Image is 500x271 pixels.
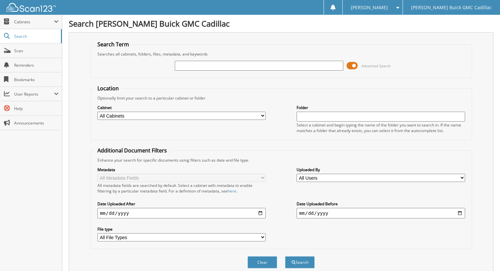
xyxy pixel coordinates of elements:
label: File type [97,226,266,232]
div: Select a cabinet and begin typing the name of the folder you want to search in. If the name match... [297,122,465,133]
div: Optionally limit your search to a particular cabinet or folder [94,95,468,101]
label: Date Uploaded After [97,201,266,207]
span: Search [14,34,58,39]
span: [PERSON_NAME] Buick GMC Cadillac [411,6,492,10]
a: here [228,188,236,194]
label: Folder [297,105,465,110]
iframe: Chat Widget [467,239,500,271]
label: Cabinet [97,105,266,110]
label: Uploaded By [297,167,465,172]
span: Advanced Search [361,63,391,68]
div: All metadata fields are searched by default. Select a cabinet with metadata to enable filtering b... [97,183,266,194]
span: [PERSON_NAME] [351,6,388,10]
input: end [297,208,465,218]
span: User Reports [14,91,54,97]
label: Date Uploaded Before [297,201,465,207]
span: Bookmarks [14,77,59,82]
legend: Location [94,85,122,92]
span: Help [14,106,59,111]
div: Searches all cabinets, folders, files, metadata, and keywords [94,51,468,57]
span: Cabinets [14,19,54,25]
span: Scan [14,48,59,54]
img: scan123-logo-white.svg [7,3,56,12]
legend: Additional Document Filters [94,147,170,154]
legend: Search Term [94,41,132,48]
h1: Search [PERSON_NAME] Buick GMC Cadillac [69,18,493,29]
span: Reminders [14,62,59,68]
span: Announcements [14,120,59,126]
div: Enhance your search for specific documents using filters such as date and file type. [94,157,468,163]
button: Clear [248,256,277,268]
label: Metadata [97,167,266,172]
button: Search [285,256,315,268]
input: start [97,208,266,218]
